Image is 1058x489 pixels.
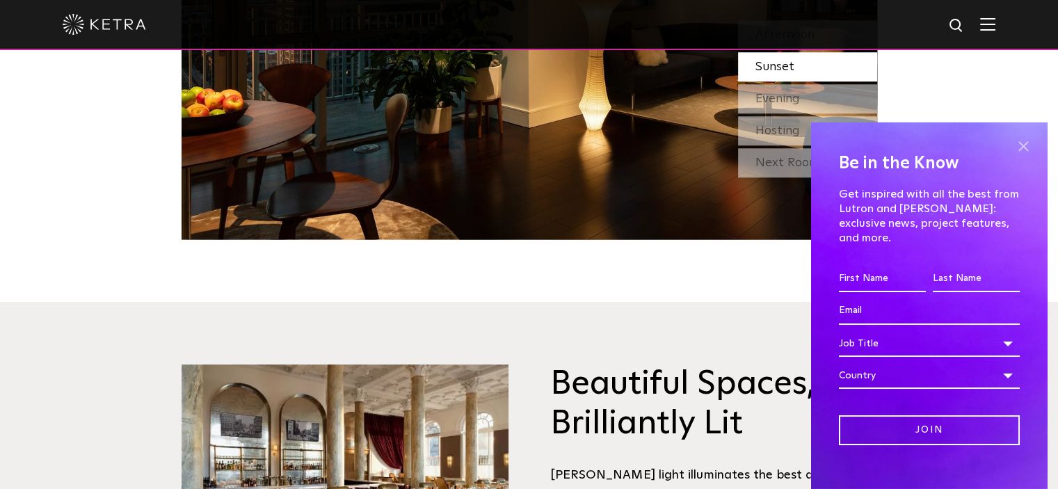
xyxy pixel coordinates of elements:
div: Job Title [839,330,1020,357]
input: Last Name [933,266,1020,292]
img: Hamburger%20Nav.svg [980,17,995,31]
h3: Beautiful Spaces, Brilliantly Lit [550,364,877,444]
div: Country [839,362,1020,389]
input: First Name [839,266,926,292]
h4: Be in the Know [839,150,1020,177]
input: Join [839,415,1020,445]
span: Hosting [755,125,800,137]
img: ketra-logo-2019-white [63,14,146,35]
span: Evening [755,93,800,105]
p: Get inspired with all the best from Lutron and [PERSON_NAME]: exclusive news, project features, a... [839,187,1020,245]
span: Sunset [755,61,794,73]
input: Email [839,298,1020,324]
div: Next Room [738,148,877,177]
img: search icon [948,17,965,35]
